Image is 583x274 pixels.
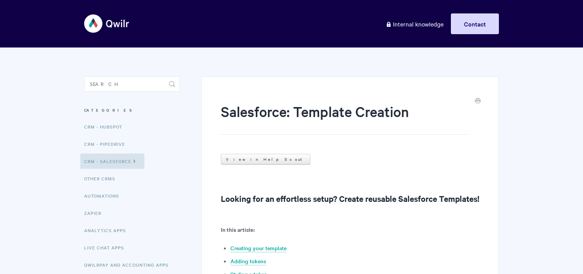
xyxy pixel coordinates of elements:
[84,119,128,134] a: CRM - HubSpot
[451,13,499,34] a: Contact
[84,171,121,186] a: Other CRMs
[84,257,174,272] a: QwilrPay and Accounting Apps
[221,154,310,165] a: View in Help Scout
[221,225,255,233] b: In this article:
[230,257,266,266] a: Adding tokens
[84,188,125,203] a: Automations
[84,240,130,255] a: Live Chat Apps
[84,9,130,38] img: Qwilr Help Center
[475,97,481,106] a: Print this Article
[84,76,180,92] input: Search
[230,244,287,253] a: Creating your template
[84,205,107,221] a: Zapier
[221,102,468,135] h1: Salesforce: Template Creation
[80,154,144,169] a: CRM - Salesforce
[84,103,180,117] h3: Categories
[84,223,132,238] a: Analytics Apps
[84,136,131,152] a: CRM - Pipedrive
[221,192,479,205] h2: Looking for an effortless setup? Create reusable Salesforce Templates!
[380,13,449,34] a: Internal knowledge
